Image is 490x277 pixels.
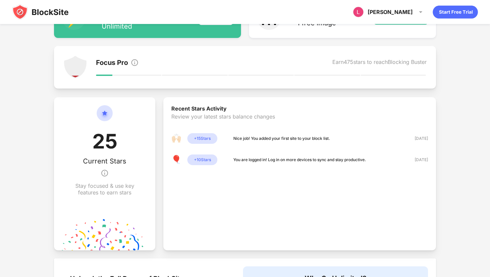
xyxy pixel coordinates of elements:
div: Earn 475 stars to reach Blocking Buster [332,59,427,68]
div: [DATE] [404,156,428,163]
img: points-confetti.svg [62,219,148,250]
div: 50% off BlockSite Unlimited [102,16,191,30]
div: [PERSON_NAME] [368,9,413,15]
img: blocksite-icon-black.svg [12,4,69,20]
img: info.svg [131,59,139,67]
img: points-level-1.svg [63,55,87,79]
div: 🎈 [171,154,182,165]
div: You are logged in! Log in on more devices to sync and stay productive. [233,156,366,163]
div: 🙌🏻 [171,133,182,144]
div: Recent Stars Activity [171,105,428,113]
img: ACg8ocLC6E1rPTX8kyy97TQOi3VavZI_GNXuIswO3GlBG3bePpHnEuM=s96-c [353,7,364,17]
div: Nice job! You added your first site to your block list. [233,135,330,142]
img: info.svg [101,165,109,181]
div: [DATE] [404,135,428,142]
div: Current Stars [83,157,126,165]
div: 25 [92,129,117,157]
div: animation [433,5,478,19]
div: + 10 Stars [187,154,217,165]
div: Review your latest stars balance changes [171,113,428,133]
div: Focus Pro [96,59,128,68]
div: + 15 Stars [187,133,217,144]
div: 1 free image [297,20,357,26]
div: Stay focused & use key features to earn stars [70,182,140,196]
img: circle-star.svg [97,105,113,129]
